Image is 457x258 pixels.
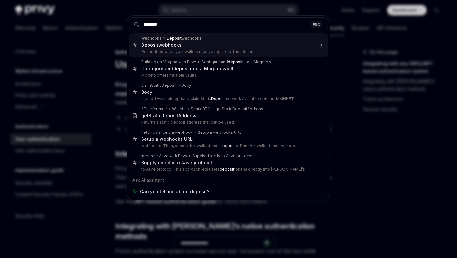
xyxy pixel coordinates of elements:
b: Deposit [141,42,158,48]
div: Webhooks [141,36,162,41]
div: Spark BTC [191,106,210,112]
span: Can you tell me about deposit? [140,188,209,195]
div: Body [182,83,191,88]
b: deposit [173,66,190,71]
b: Deposit [161,113,178,118]
div: getStatic Address [141,113,196,119]
div: Body [141,89,152,95]
div: claimStaticDeposit [141,83,176,88]
div: Configure and into a Morpho vault [201,59,278,64]
div: Fetch balance via webhook [141,130,193,135]
b: deposit [221,143,236,148]
b: deposit [220,167,234,172]
div: Supply directly to Aave protocol [192,153,252,159]
p: Returns a static deposit address that can be used [141,120,315,125]
p: to Aave protocol This approach lets users tokens directly into [PERSON_NAME]’s [141,167,315,172]
div: Setup a webhooks URL [141,136,193,142]
div: Building on Morpho with Privy [141,59,196,64]
div: ESC [311,21,322,28]
div: Configure and into a Morpho vault [141,66,234,71]
p: method Available options: claimStatic network Available options: MAINNET [141,96,315,101]
p: webhooks. Then, enable the 'wallet.funds_ ed' and/or 'wallet.funds_withdra [141,143,315,148]
div: API reference [141,106,167,112]
div: Wallets [172,106,186,112]
div: Supply directly to Aave protocol [141,160,212,166]
p: Morpho offers multiple vaults, [141,73,315,78]
b: Deposit [211,96,226,101]
div: Ask AI assistant [129,174,328,186]
div: webhooks [141,42,182,48]
b: deposit [228,59,242,64]
b: Deposit [167,36,182,41]
div: getStaticDepositAddress [215,106,263,112]
p: Get notified when your wallets receive registered assets on [141,49,315,54]
div: webhooks [167,36,202,41]
div: Integrate Aave with Privy [141,153,187,159]
div: Setup a webhooks URL [198,130,242,135]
